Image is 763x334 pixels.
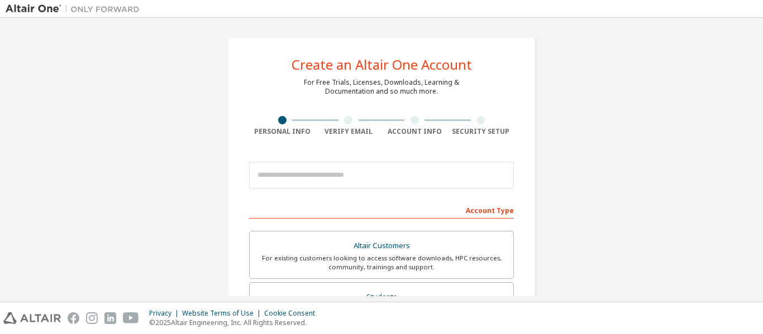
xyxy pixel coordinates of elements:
div: For existing customers looking to access software downloads, HPC resources, community, trainings ... [256,254,507,272]
div: Students [256,289,507,305]
div: Verify Email [316,127,382,136]
img: youtube.svg [123,312,139,324]
img: altair_logo.svg [3,312,61,324]
div: Account Type [249,201,514,219]
div: Account Info [381,127,448,136]
img: facebook.svg [68,312,79,324]
img: instagram.svg [86,312,98,324]
div: Personal Info [249,127,316,136]
p: © 2025 Altair Engineering, Inc. All Rights Reserved. [149,318,322,327]
div: Create an Altair One Account [292,58,472,71]
div: Privacy [149,309,182,318]
div: For Free Trials, Licenses, Downloads, Learning & Documentation and so much more. [304,78,459,96]
div: Security Setup [448,127,514,136]
img: Altair One [6,3,145,14]
img: linkedin.svg [104,312,116,324]
div: Cookie Consent [264,309,322,318]
div: Website Terms of Use [182,309,264,318]
div: Altair Customers [256,238,507,254]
